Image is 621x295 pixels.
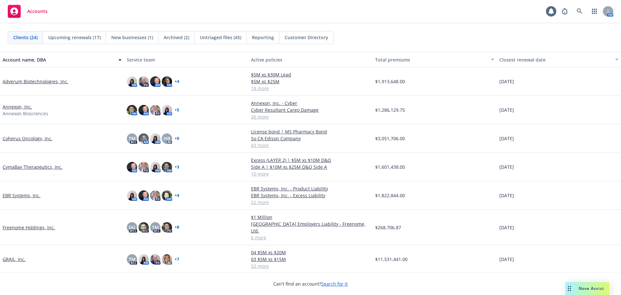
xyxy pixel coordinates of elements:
span: Clients (24) [13,34,38,41]
button: Nova Assist [565,282,609,295]
a: + 9 [175,137,179,141]
a: + 4 [175,194,179,198]
img: photo [150,190,160,201]
span: [DATE] [499,107,514,113]
span: $3,051,706.00 [375,135,405,142]
span: [DATE] [499,256,514,263]
a: So CA Edison Company [251,135,370,142]
img: photo [138,105,149,115]
span: Untriaged files (45) [200,34,241,41]
span: [DATE] [499,164,514,170]
div: Account name, DBA [3,56,114,63]
img: photo [162,190,172,201]
img: photo [162,76,172,87]
div: Total premiums [375,56,487,63]
a: GRAIL, Inc. [3,256,26,263]
a: 18 more [251,85,370,92]
span: $268,706.87 [375,224,401,231]
img: photo [150,254,160,265]
span: Upcoming renewals (17) [48,34,101,41]
span: [DATE] [499,78,514,85]
a: EBR Systems, Inc. - Product Liability [251,185,370,192]
img: photo [138,76,149,87]
span: Archived (2) [164,34,189,41]
span: $1,913,648.00 [375,78,405,85]
a: $5M xs $30M Lead [251,71,370,78]
span: TM [129,256,136,263]
img: photo [162,162,172,172]
a: 53 more [251,263,370,269]
a: + 3 [175,165,179,169]
img: photo [150,133,160,144]
img: photo [127,190,137,201]
a: Report a Bug [558,5,571,18]
a: + 8 [175,225,179,229]
button: Service team [124,52,248,67]
span: $1,286,129.75 [375,107,405,113]
a: License bond | MS Pharmacy Bond [251,128,370,135]
a: 6 more [251,234,370,241]
a: Accounts [5,2,50,20]
span: $1,601,438.00 [375,164,405,170]
span: [DATE] [499,224,514,231]
img: photo [138,133,149,144]
img: photo [127,76,137,87]
span: [DATE] [499,192,514,199]
span: New businesses (1) [111,34,153,41]
img: photo [138,162,149,172]
span: TM [152,224,159,231]
a: 22 more [251,199,370,206]
img: photo [150,76,160,87]
img: photo [138,222,149,233]
span: Customer Directory [285,34,328,41]
a: Switch app [588,5,601,18]
img: photo [162,222,172,233]
a: + 5 [175,108,179,112]
span: [DATE] [499,135,514,142]
span: Can't find an account? [273,280,348,287]
img: photo [127,162,137,172]
a: $5M xs $25M [251,78,370,85]
span: DG [129,224,135,231]
a: CymaBay Therapeutics, Inc. [3,164,62,170]
a: $1 Million [251,214,370,221]
span: Nova Assist [579,286,604,291]
a: + 7 [175,257,179,261]
a: Annexon, Inc. - Cyber [251,100,370,107]
div: Drag to move [565,282,573,295]
span: Reporting [252,34,274,41]
span: $11,531,441.00 [375,256,408,263]
div: Service team [127,56,246,63]
a: 03 $5M xs $15M [251,256,370,263]
img: photo [162,254,172,265]
a: Search [573,5,586,18]
img: photo [150,105,160,115]
a: 43 more [251,142,370,149]
span: HB [164,135,170,142]
a: EBR Systems, Inc. [3,192,40,199]
button: Total premiums [373,52,497,67]
a: 26 more [251,113,370,120]
span: $1,822,844.00 [375,192,405,199]
a: Search for it [321,281,348,287]
img: photo [150,162,160,172]
a: Adverum Biotechnologies, Inc. [3,78,68,85]
a: EBR Systems, Inc. - Excess Liability [251,192,370,199]
img: photo [127,105,137,115]
a: Annexon, Inc. [3,103,32,110]
img: photo [138,254,149,265]
img: photo [162,105,172,115]
a: [GEOGRAPHIC_DATA] Employers Liability - Freenome, Ltd. [251,221,370,234]
a: Coherus Oncology, Inc. [3,135,52,142]
span: TM [129,135,136,142]
span: Annexon Biosciences [3,110,48,117]
a: + 4 [175,80,179,84]
a: Side A | $10M xs $25M D&O Side A [251,164,370,170]
img: photo [138,190,149,201]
